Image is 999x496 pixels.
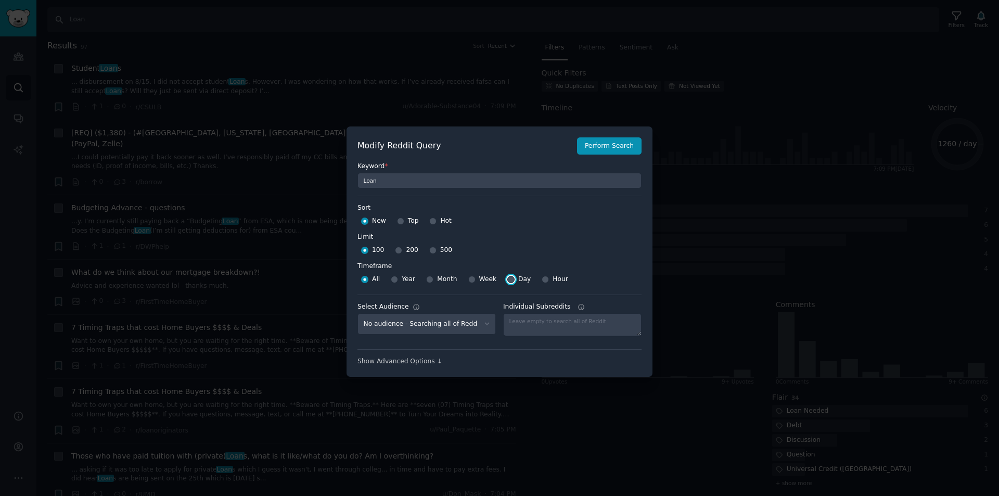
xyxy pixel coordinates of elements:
[357,357,642,366] div: Show Advanced Options ↓
[479,275,497,284] span: Week
[440,217,452,226] span: Hot
[437,275,457,284] span: Month
[357,233,373,242] div: Limit
[357,302,409,312] div: Select Audience
[372,275,380,284] span: All
[357,173,642,188] input: Keyword to search on Reddit
[440,246,452,255] span: 500
[357,204,642,213] label: Sort
[402,275,415,284] span: Year
[372,217,386,226] span: New
[357,162,642,171] label: Keyword
[408,217,419,226] span: Top
[577,137,642,155] button: Perform Search
[503,302,642,312] label: Individual Subreddits
[372,246,384,255] span: 100
[357,258,642,271] label: Timeframe
[518,275,531,284] span: Day
[553,275,568,284] span: Hour
[357,139,571,152] h2: Modify Reddit Query
[406,246,418,255] span: 200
